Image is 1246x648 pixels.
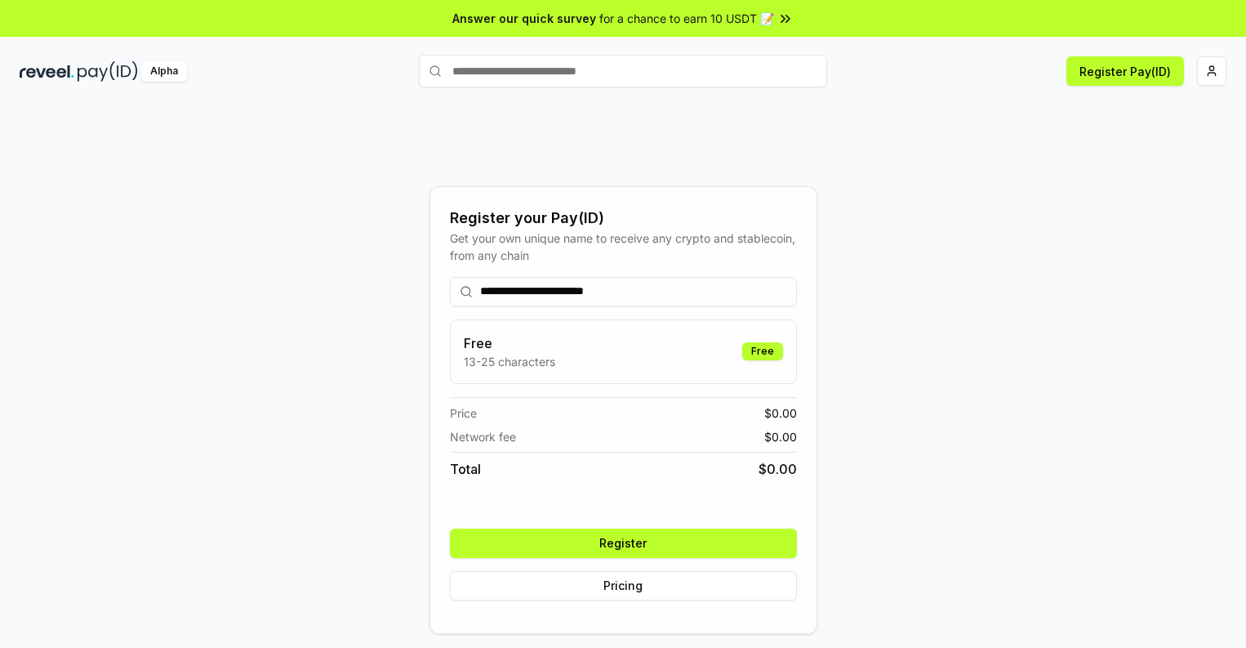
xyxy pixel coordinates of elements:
[764,404,797,422] span: $ 0.00
[464,333,555,353] h3: Free
[450,404,477,422] span: Price
[599,10,774,27] span: for a chance to earn 10 USDT 📝
[450,428,516,445] span: Network fee
[450,571,797,601] button: Pricing
[742,342,783,360] div: Free
[450,230,797,264] div: Get your own unique name to receive any crypto and stablecoin, from any chain
[450,529,797,558] button: Register
[464,353,555,370] p: 13-25 characters
[1066,56,1184,86] button: Register Pay(ID)
[450,459,481,479] span: Total
[20,61,74,82] img: reveel_dark
[78,61,138,82] img: pay_id
[764,428,797,445] span: $ 0.00
[759,459,797,479] span: $ 0.00
[452,10,596,27] span: Answer our quick survey
[141,61,187,82] div: Alpha
[450,207,797,230] div: Register your Pay(ID)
